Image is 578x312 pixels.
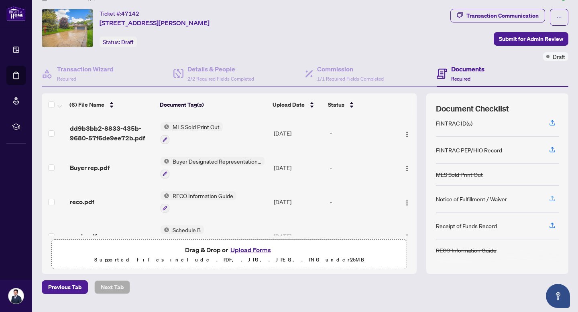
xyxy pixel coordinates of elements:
span: reco.pdf [70,197,94,207]
button: Transaction Communication [450,9,545,22]
span: Required [57,76,76,82]
span: Submit for Admin Review [499,32,563,45]
span: Drag & Drop or [185,245,273,255]
button: Logo [401,230,413,243]
h4: Commission [317,64,384,74]
div: FINTRAC PEP/HIO Record [436,146,502,154]
img: Status Icon [161,191,169,200]
h4: Documents [451,64,484,74]
h4: Details & People [187,64,254,74]
button: Status IconBuyer Designated Representation Agreement [161,157,265,178]
div: Receipt of Funds Record [436,221,497,230]
button: Logo [401,195,413,208]
div: - [330,129,394,138]
div: RECO Information Guide [436,246,497,255]
div: FINTRAC ID(s) [436,119,472,128]
th: Upload Date [269,93,325,116]
span: Upload Date [273,100,305,109]
span: Drag & Drop orUpload FormsSupported files include .PDF, .JPG, .JPEG, .PNG under25MB [52,240,407,269]
img: Status Icon [161,122,169,131]
img: Status Icon [161,225,169,234]
img: Logo [404,131,410,138]
span: Schedule B [169,225,204,234]
td: [DATE] [271,150,327,185]
button: Previous Tab [42,280,88,294]
th: Status [325,93,395,116]
div: Transaction Communication [466,9,539,22]
span: Draft [121,38,134,46]
button: Status IconSchedule B [161,225,204,247]
img: Logo [404,165,410,172]
img: Logo [404,234,410,240]
button: Next Tab [94,280,130,294]
span: 1/1 Required Fields Completed [317,76,384,82]
button: Status IconRECO Information Guide [161,191,236,213]
td: [DATE] [271,219,327,253]
button: Logo [401,161,413,174]
span: Buyer Designated Representation Agreement [169,157,265,166]
img: IMG-W12291884_1.jpg [42,9,93,47]
span: sec b.pdf [70,231,97,241]
span: Previous Tab [48,281,81,294]
td: [DATE] [271,185,327,219]
div: Notice of Fulfillment / Waiver [436,194,507,203]
span: ellipsis [556,14,562,20]
span: MLS Sold Print Out [169,122,223,131]
span: RECO Information Guide [169,191,236,200]
button: Logo [401,127,413,140]
button: Status IconMLS Sold Print Out [161,122,223,144]
div: Status: [100,36,137,47]
th: (6) File Name [66,93,157,116]
button: Submit for Admin Review [494,32,568,46]
span: 47142 [121,10,139,17]
span: dd9b3bb2-8833-435b-9680-57f6de9ee72b.pdf [70,124,154,143]
span: Status [328,100,344,109]
div: - [330,163,394,172]
div: Ticket #: [100,9,139,18]
span: Buyer rep.pdf [70,163,110,172]
th: Document Tag(s) [157,93,269,116]
span: [STREET_ADDRESS][PERSON_NAME] [100,18,210,28]
p: Supported files include .PDF, .JPG, .JPEG, .PNG under 25 MB [57,255,402,265]
img: Status Icon [161,157,169,166]
div: MLS Sold Print Out [436,170,483,179]
span: Document Checklist [436,103,509,114]
td: [DATE] [271,116,327,150]
button: Open asap [546,284,570,308]
span: Draft [553,52,565,61]
img: Logo [404,200,410,206]
img: Profile Icon [8,288,24,304]
span: 2/2 Required Fields Completed [187,76,254,82]
button: Upload Forms [228,245,273,255]
span: (6) File Name [69,100,104,109]
span: Required [451,76,470,82]
div: - [330,232,394,241]
div: - [330,197,394,206]
img: logo [6,6,26,21]
h4: Transaction Wizard [57,64,114,74]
